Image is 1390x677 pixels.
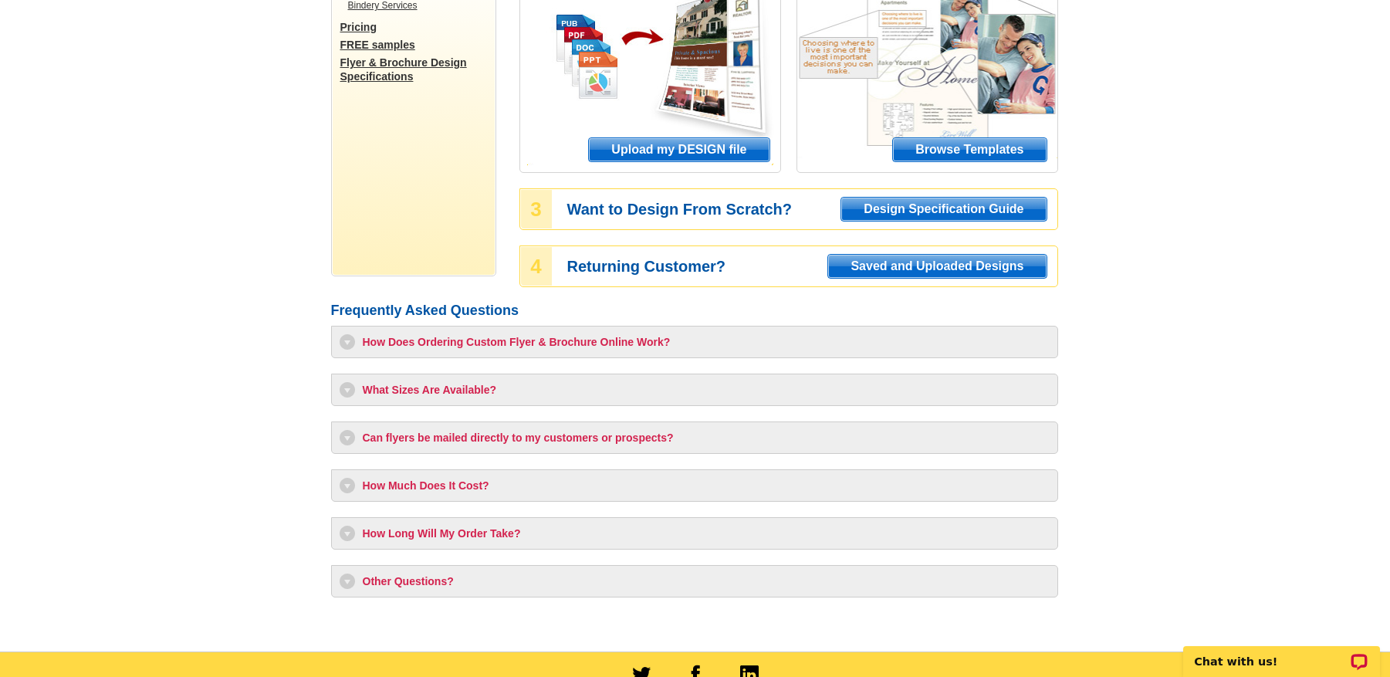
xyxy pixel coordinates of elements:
[340,382,1050,398] h3: What Sizes Are Available?
[521,190,552,228] div: 3
[340,478,1050,493] h3: How Much Does It Cost?
[840,197,1047,222] a: Design Specification Guide
[893,138,1046,161] span: Browse Templates
[567,259,1057,273] h3: Returning Customer?
[340,526,1050,541] h3: How Long Will My Order Take?
[1173,628,1390,677] iframe: LiveChat chat widget
[340,334,1050,350] h3: How Does Ordering Custom Flyer & Brochure Online Work?
[567,202,1057,216] h3: Want to Design From Scratch?
[340,56,495,83] a: Flyer & Brochure Design Specifications
[521,247,552,286] div: 4
[340,574,1050,589] h3: Other Questions?
[340,38,495,52] a: FREE samples
[828,255,1046,278] span: Saved and Uploaded Designs
[340,20,495,34] a: Pricing
[892,137,1047,162] a: Browse Templates
[331,303,1058,320] h2: Frequently Asked Questions
[841,198,1046,221] span: Design Specification Guide
[340,430,1050,445] h3: Can flyers be mailed directly to my customers or prospects?
[589,138,769,161] span: Upload my DESIGN file
[827,254,1047,279] a: Saved and Uploaded Designs
[588,137,769,162] a: Upload my DESIGN file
